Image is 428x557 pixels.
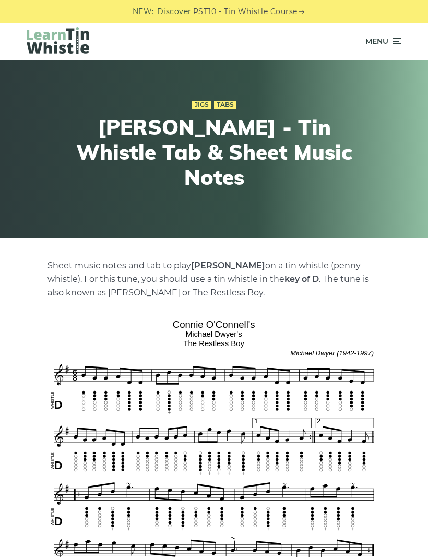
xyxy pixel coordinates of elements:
[284,274,319,284] strong: key of D
[365,28,388,54] span: Menu
[191,260,265,270] strong: [PERSON_NAME]
[47,259,381,300] p: Sheet music notes and tab to play on a tin whistle (penny whistle). For this tune, you should use...
[27,27,89,54] img: LearnTinWhistle.com
[73,114,355,189] h1: [PERSON_NAME] - Tin Whistle Tab & Sheet Music Notes
[214,101,236,109] a: Tabs
[192,101,211,109] a: Jigs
